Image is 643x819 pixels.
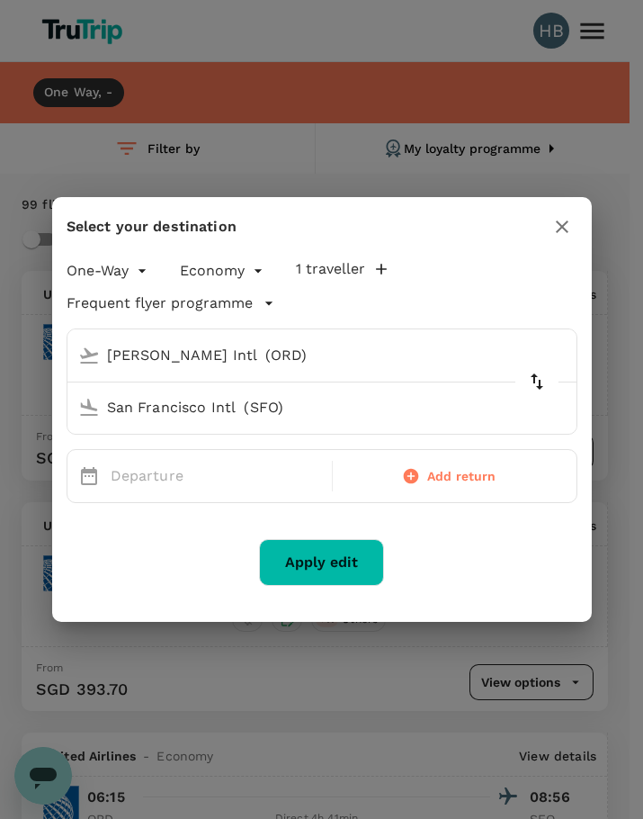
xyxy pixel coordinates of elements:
input: Depart from [71,341,539,369]
button: Open [564,353,567,356]
button: Apply edit [259,539,384,586]
p: Departure [111,465,322,487]
button: delete [515,360,558,403]
p: Frequent flyer programme [67,292,253,314]
div: Economy [180,256,267,285]
button: Frequent flyer programme [67,292,274,314]
span: Add return [427,467,496,485]
div: Select your destination [67,214,237,239]
button: 1 traveller [296,260,387,278]
input: Going to [71,393,539,421]
div: One-Way [67,256,151,285]
button: Open [564,405,567,409]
